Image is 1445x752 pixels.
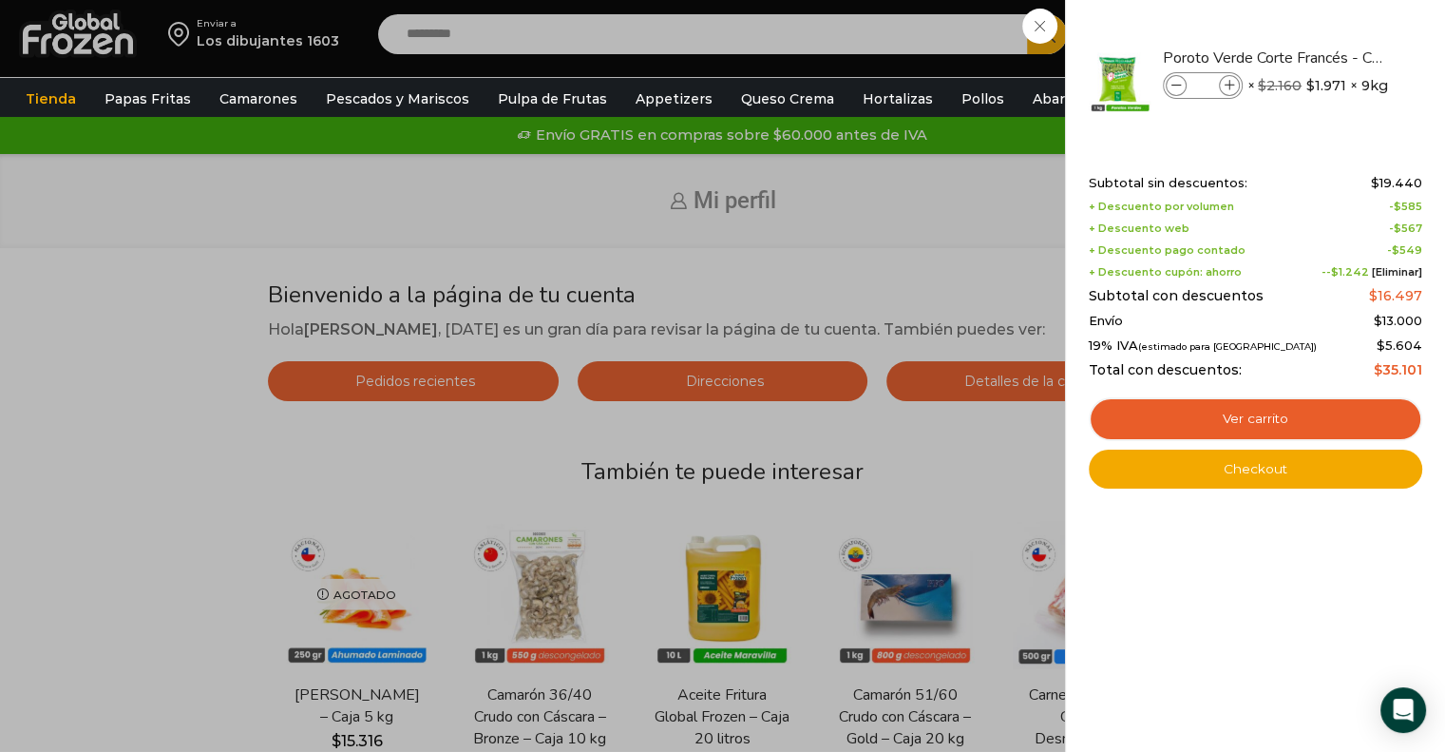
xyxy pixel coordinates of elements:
span: 1.242 [1331,265,1369,279]
a: Papas Fritas [95,81,200,117]
a: Pollos [952,81,1014,117]
span: $ [1331,265,1339,279]
input: Product quantity [1188,75,1217,96]
span: $ [1394,222,1401,235]
span: + Descuento pago contado [1089,244,1245,257]
a: Pulpa de Frutas [488,81,617,117]
a: [Eliminar] [1372,265,1422,279]
a: Queso Crema [732,81,844,117]
a: Appetizers [626,81,722,117]
span: 5.604 [1377,337,1422,353]
a: Abarrotes [1023,81,1112,117]
a: Poroto Verde Corte Francés - Caja 9 kg [1163,48,1389,68]
span: + Descuento cupón: ahorro [1089,266,1242,279]
a: Ver carrito [1089,397,1422,441]
span: $ [1392,243,1399,257]
span: + Descuento web [1089,222,1189,235]
span: - [1389,201,1422,213]
a: Camarones [210,81,307,117]
bdi: 19.440 [1371,175,1422,190]
span: $ [1371,175,1379,190]
span: + Descuento por volumen [1089,201,1234,213]
span: - [1389,222,1422,235]
bdi: 585 [1394,200,1422,213]
span: $ [1374,313,1382,328]
div: Open Intercom Messenger [1380,687,1426,733]
bdi: 2.160 [1258,77,1302,94]
span: $ [1374,361,1382,378]
span: × × 9kg [1247,72,1388,99]
a: Checkout [1089,450,1422,490]
span: $ [1306,76,1315,95]
span: - [1387,244,1422,257]
a: Hortalizas [853,81,942,117]
span: Total con descuentos: [1089,362,1242,378]
span: Subtotal con descuentos [1089,288,1264,304]
a: Tienda [16,81,86,117]
span: $ [1369,287,1378,304]
bdi: 35.101 [1374,361,1422,378]
small: (estimado para [GEOGRAPHIC_DATA]) [1138,341,1317,352]
span: 19% IVA [1089,338,1317,354]
bdi: 1.971 [1306,76,1346,95]
bdi: 549 [1392,243,1422,257]
bdi: 13.000 [1374,313,1422,328]
a: Pescados y Mariscos [316,81,479,117]
span: Envío [1089,314,1123,329]
span: $ [1394,200,1401,213]
bdi: 16.497 [1369,287,1422,304]
bdi: 567 [1394,222,1422,235]
span: Subtotal sin descuentos: [1089,176,1247,191]
span: -- [1321,266,1422,279]
span: $ [1258,77,1266,94]
span: $ [1377,337,1385,353]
